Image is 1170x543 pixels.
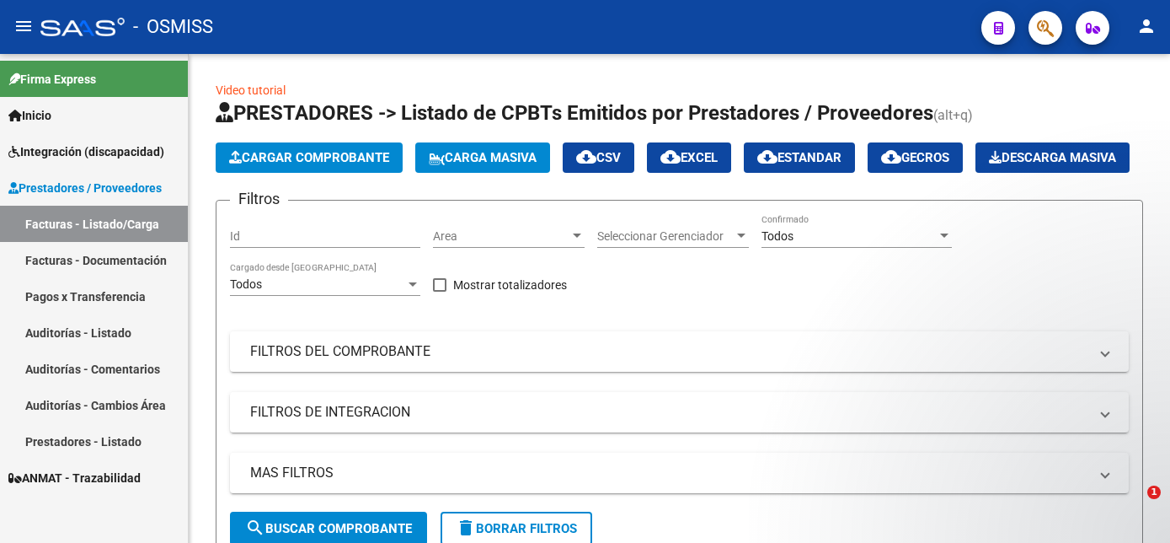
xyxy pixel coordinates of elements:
[757,150,841,165] span: Estandar
[8,142,164,161] span: Integración (discapacidad)
[429,150,537,165] span: Carga Masiva
[230,392,1129,433] mat-expansion-panel-header: FILTROS DE INTEGRACION
[597,229,734,244] span: Seleccionar Gerenciador
[933,107,973,123] span: (alt+q)
[216,83,286,97] a: Video tutorial
[456,518,476,538] mat-icon: delete
[245,521,412,536] span: Buscar Comprobante
[660,147,681,167] mat-icon: cloud_download
[230,187,288,211] h3: Filtros
[761,229,793,243] span: Todos
[757,147,777,167] mat-icon: cloud_download
[8,469,141,487] span: ANMAT - Trazabilidad
[216,101,933,125] span: PRESTADORES -> Listado de CPBTs Emitidos por Prestadores / Proveedores
[989,150,1116,165] span: Descarga Masiva
[660,150,718,165] span: EXCEL
[975,142,1130,173] app-download-masive: Descarga masiva de comprobantes (adjuntos)
[230,331,1129,372] mat-expansion-panel-header: FILTROS DEL COMPROBANTE
[415,142,550,173] button: Carga Masiva
[453,275,567,295] span: Mostrar totalizadores
[881,150,949,165] span: Gecros
[1113,486,1153,526] iframe: Intercom live chat
[8,106,51,125] span: Inicio
[744,142,855,173] button: Estandar
[216,142,403,173] button: Cargar Comprobante
[647,142,731,173] button: EXCEL
[250,403,1088,422] mat-panel-title: FILTROS DE INTEGRACION
[563,142,634,173] button: CSV
[433,229,569,244] span: Area
[1147,486,1161,499] span: 1
[8,179,162,197] span: Prestadores / Proveedores
[250,342,1088,361] mat-panel-title: FILTROS DEL COMPROBANTE
[230,453,1129,493] mat-expansion-panel-header: MAS FILTROS
[13,16,34,36] mat-icon: menu
[230,277,262,291] span: Todos
[975,142,1130,173] button: Descarga Masiva
[245,518,265,538] mat-icon: search
[250,464,1088,482] mat-panel-title: MAS FILTROS
[8,70,96,89] span: Firma Express
[1136,16,1157,36] mat-icon: person
[881,147,901,167] mat-icon: cloud_download
[576,150,621,165] span: CSV
[868,142,963,173] button: Gecros
[576,147,596,167] mat-icon: cloud_download
[456,521,577,536] span: Borrar Filtros
[133,8,213,46] span: - OSMISS
[229,150,389,165] span: Cargar Comprobante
